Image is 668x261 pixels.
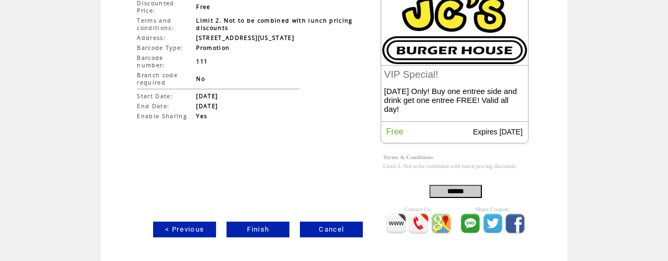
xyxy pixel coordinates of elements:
[196,92,218,100] span: [DATE]
[386,213,406,234] img: www_icon.png
[137,112,187,120] span: Enable Sharing
[196,75,205,82] span: No
[196,3,210,11] span: Free
[404,206,432,212] span: Contact Us:
[482,213,503,234] img: twitter_icon.png
[431,213,451,234] img: map_icon.png
[196,58,208,65] span: 111
[227,222,289,237] a: Finish
[473,128,523,136] span: Expires [DATE]
[137,102,169,110] span: End Date:
[383,154,434,160] span: Terms & Conditions
[137,17,174,32] span: Terms and conditions:
[384,69,438,80] span: VIP Special!
[408,213,429,234] img: Call_icon.png
[196,112,207,120] span: Yes
[153,222,216,237] a: < Previous
[137,44,183,51] span: Barcode Type:
[460,213,480,234] img: sms_icon.png
[196,17,352,32] span: Limit 2. Not to be combined with lunch pricing discounts
[196,102,218,110] span: [DATE]
[383,163,516,169] span: Limit 2. Not to be combined with lunch pricing discounts
[196,44,230,51] span: Promotion
[384,87,517,113] span: [DATE] Only! Buy one entree side and drink get one entree FREE! Valid all day!
[300,222,363,237] a: Cancel
[196,34,294,41] span: [STREET_ADDRESS][US_STATE]
[137,92,173,100] span: Start Date:
[386,127,404,136] span: Free
[137,34,166,41] span: Address:
[137,71,178,86] span: Branch code required
[505,213,525,234] img: fb_icon.png
[476,206,510,212] span: Share Coupon:
[137,54,165,69] span: Barcode number:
